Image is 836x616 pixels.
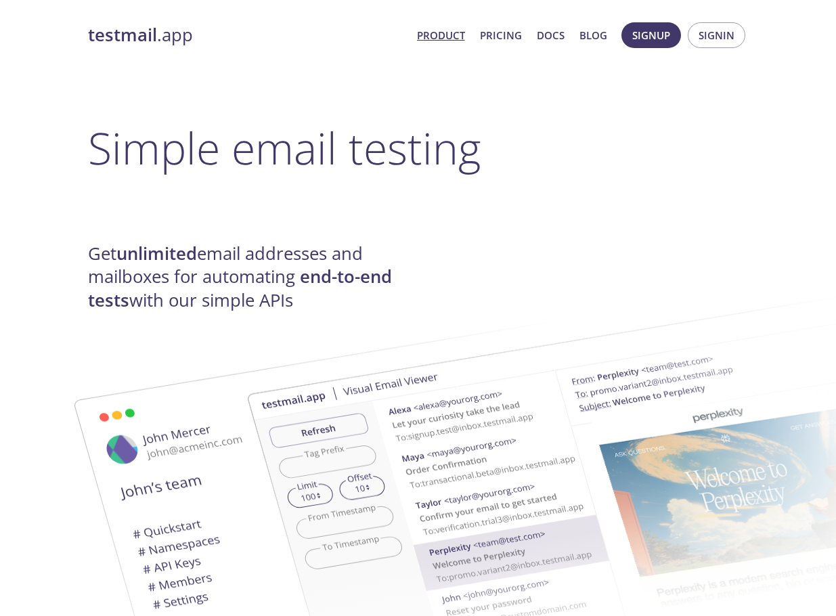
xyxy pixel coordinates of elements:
[632,26,670,44] span: Signup
[579,26,607,44] a: Blog
[88,265,392,311] strong: end-to-end tests
[88,122,749,174] h1: Simple email testing
[88,242,418,312] h4: Get email addresses and mailboxes for automating with our simple APIs
[116,242,197,265] strong: unlimited
[537,26,565,44] a: Docs
[688,22,745,48] button: Signin
[88,23,157,47] strong: testmail
[417,26,465,44] a: Product
[699,26,734,44] span: Signin
[88,24,406,47] a: testmail.app
[621,22,681,48] button: Signup
[480,26,522,44] a: Pricing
